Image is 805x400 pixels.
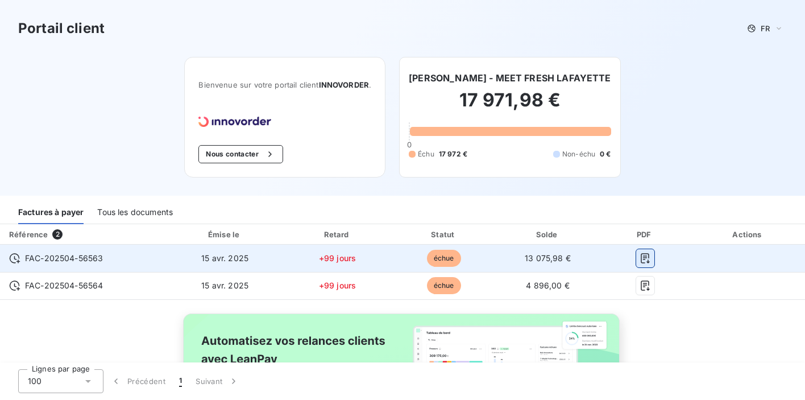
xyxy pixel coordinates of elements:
div: Tous les documents [97,200,173,224]
div: Retard [286,229,389,240]
button: Nous contacter [198,145,283,163]
h3: Portail client [18,18,105,39]
span: échue [427,250,461,267]
span: 100 [28,376,42,387]
span: 2 [52,229,63,240]
span: 13 075,98 € [525,253,571,263]
span: Non-échu [562,149,595,159]
div: Actions [694,229,803,240]
span: 17 972 € [439,149,467,159]
span: FAC-202504-56563 [25,253,103,264]
span: +99 jours [319,281,356,290]
span: 0 [407,140,412,149]
span: +99 jours [319,253,356,263]
span: INNOVORDER [319,80,370,89]
div: Référence [9,230,48,239]
span: Bienvenue sur votre portail client . [198,80,371,89]
span: 1 [179,376,182,387]
h2: 17 971,98 € [409,89,611,123]
span: FAC-202504-56564 [25,280,103,291]
div: Statut [393,229,494,240]
span: FR [761,24,770,33]
img: Company logo [198,117,271,127]
span: 0 € [600,149,611,159]
div: Factures à payer [18,200,84,224]
span: 15 avr. 2025 [201,253,248,263]
button: Précédent [103,369,172,393]
h6: [PERSON_NAME] - MEET FRESH LAFAYETTE [409,71,611,85]
button: 1 [172,369,189,393]
div: Émise le [168,229,281,240]
span: Échu [418,149,434,159]
div: PDF [601,229,689,240]
span: 15 avr. 2025 [201,281,248,290]
div: Solde [499,229,596,240]
span: échue [427,277,461,294]
span: 4 896,00 € [526,281,570,290]
button: Suivant [189,369,246,393]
